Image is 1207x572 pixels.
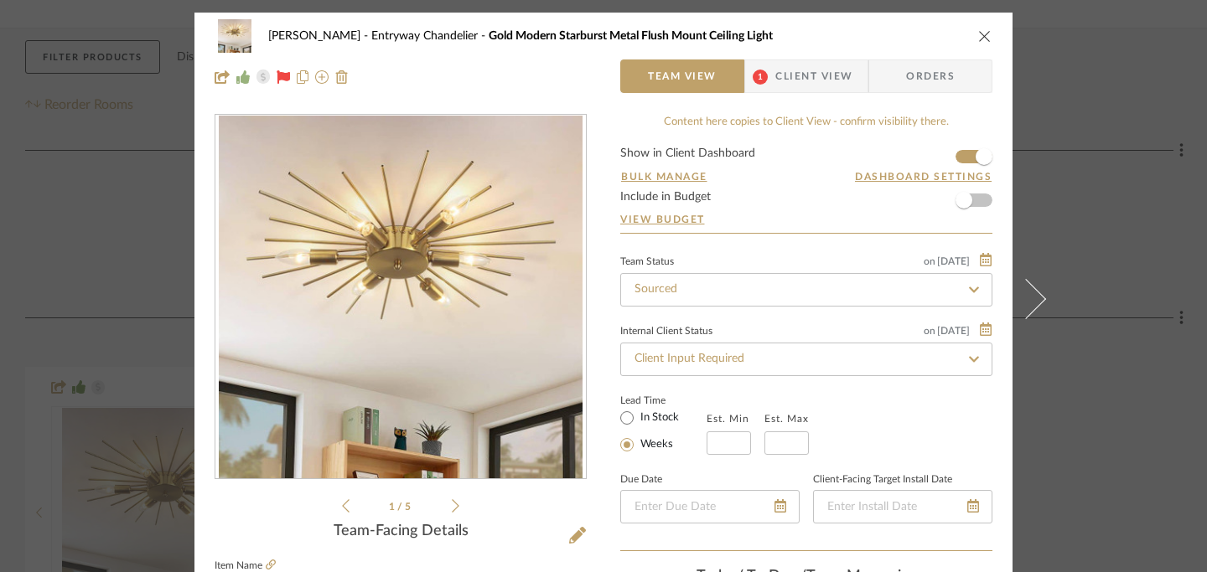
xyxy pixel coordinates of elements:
[215,523,587,541] div: Team-Facing Details
[924,256,935,266] span: on
[620,258,674,266] div: Team Status
[489,30,773,42] span: Gold Modern Starburst Metal Flush Mount Ceiling Light
[854,169,992,184] button: Dashboard Settings
[397,502,405,512] span: /
[215,19,255,53] img: 4085891b-1b99-4526-84c0-090cc71058ea_48x40.jpg
[268,30,371,42] span: [PERSON_NAME]
[935,325,971,337] span: [DATE]
[389,502,397,512] span: 1
[620,327,712,336] div: Internal Client Status
[620,343,992,376] input: Type to Search…
[707,413,749,425] label: Est. Min
[648,59,717,93] span: Team View
[620,490,800,523] input: Enter Due Date
[764,413,809,425] label: Est. Max
[215,116,586,479] div: 0
[219,116,583,479] img: 4085891b-1b99-4526-84c0-090cc71058ea_436x436.jpg
[405,502,413,512] span: 5
[620,393,707,408] label: Lead Time
[637,410,679,425] label: In Stock
[620,114,992,131] div: Content here copies to Client View - confirm visibility there.
[924,326,935,336] span: on
[620,213,992,226] a: View Budget
[620,169,708,184] button: Bulk Manage
[977,28,992,44] button: close
[935,255,971,267] span: [DATE]
[775,59,852,93] span: Client View
[813,490,992,523] input: Enter Install Date
[620,476,662,484] label: Due Date
[620,273,992,307] input: Type to Search…
[753,70,768,85] span: 1
[637,437,673,452] label: Weeks
[335,70,349,84] img: Remove from project
[620,408,707,455] mat-radio-group: Select item type
[888,59,973,93] span: Orders
[371,30,489,42] span: Entryway Chandelier
[813,476,952,484] label: Client-Facing Target Install Date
